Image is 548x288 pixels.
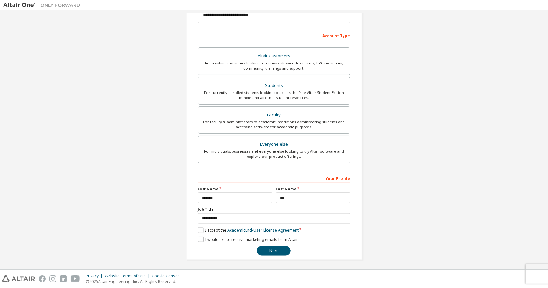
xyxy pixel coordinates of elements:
div: For individuals, businesses and everyone else looking to try Altair software and explore our prod... [202,149,346,159]
button: Next [257,246,291,256]
a: Academic End-User License Agreement [227,227,299,233]
img: instagram.svg [49,275,56,282]
label: Last Name [276,186,350,191]
div: Altair Customers [202,52,346,61]
p: © 2025 Altair Engineering, Inc. All Rights Reserved. [86,279,185,284]
div: Your Profile [198,173,350,183]
div: Cookie Consent [152,274,185,279]
div: For faculty & administrators of academic institutions administering students and accessing softwa... [202,119,346,130]
div: Faculty [202,111,346,120]
div: For existing customers looking to access software downloads, HPC resources, community, trainings ... [202,61,346,71]
label: Job Title [198,207,350,212]
img: Altair One [3,2,83,8]
img: youtube.svg [71,275,80,282]
label: First Name [198,186,272,191]
img: linkedin.svg [60,275,67,282]
img: facebook.svg [39,275,46,282]
div: Everyone else [202,140,346,149]
div: Privacy [86,274,105,279]
div: Website Terms of Use [105,274,152,279]
label: I accept the [198,227,299,233]
div: Students [202,81,346,90]
div: Account Type [198,30,350,40]
div: For currently enrolled students looking to access the free Altair Student Edition bundle and all ... [202,90,346,100]
label: I would like to receive marketing emails from Altair [198,237,298,242]
img: altair_logo.svg [2,275,35,282]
